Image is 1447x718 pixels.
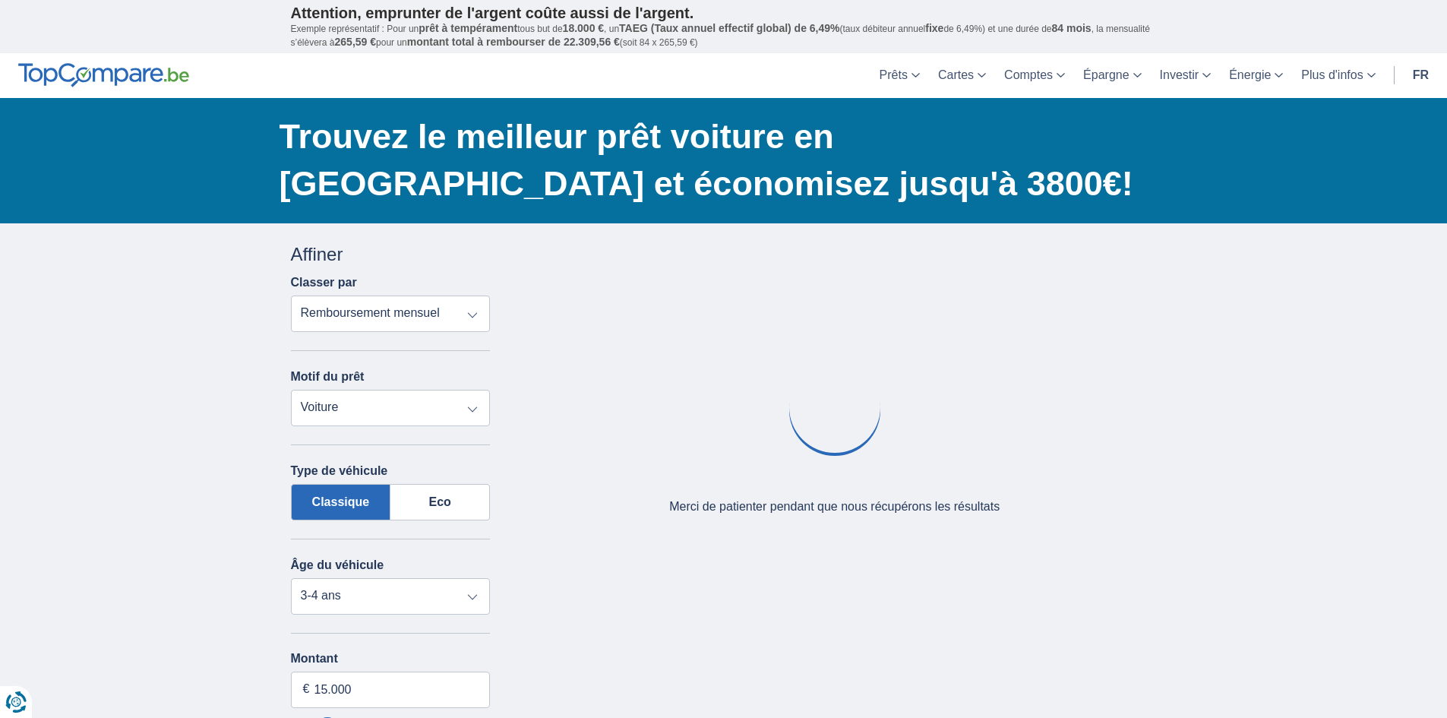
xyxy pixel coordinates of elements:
label: Motif du prêt [291,370,365,384]
span: 265,59 € [335,36,377,48]
label: Montant [291,652,491,666]
a: Comptes [995,53,1074,98]
a: Épargne [1074,53,1151,98]
label: Eco [390,484,490,520]
a: Investir [1151,53,1221,98]
a: Cartes [929,53,995,98]
label: Type de véhicule [291,464,388,478]
h1: Trouvez le meilleur prêt voiture en [GEOGRAPHIC_DATA] et économisez jusqu'à 3800€! [280,113,1157,207]
label: Classer par [291,276,357,289]
p: Exemple représentatif : Pour un tous but de , un (taux débiteur annuel de 6,49%) et une durée de ... [291,22,1157,49]
a: Plus d'infos [1292,53,1384,98]
div: Affiner [291,242,491,267]
span: 84 mois [1052,22,1092,34]
label: Âge du véhicule [291,558,384,572]
span: € [303,681,310,698]
span: montant total à rembourser de 22.309,56 € [407,36,620,48]
img: TopCompare [18,63,189,87]
span: 18.000 € [563,22,605,34]
div: Merci de patienter pendant que nous récupérons les résultats [669,498,1000,516]
span: TAEG (Taux annuel effectif global) de 6,49% [619,22,839,34]
label: Classique [291,484,391,520]
p: Attention, emprunter de l'argent coûte aussi de l'argent. [291,4,1157,22]
a: Énergie [1220,53,1292,98]
span: fixe [925,22,943,34]
a: Prêts [870,53,929,98]
span: prêt à tempérament [419,22,517,34]
a: fr [1404,53,1438,98]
